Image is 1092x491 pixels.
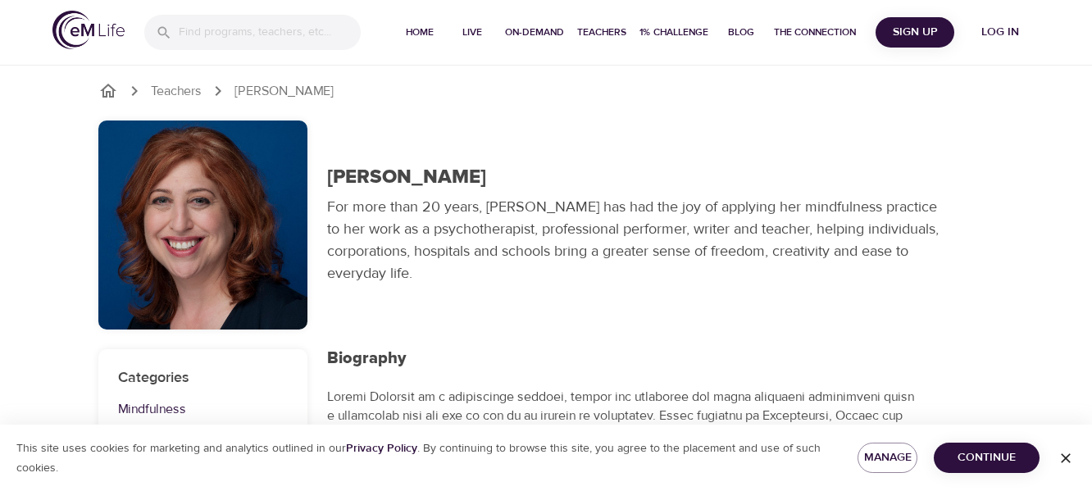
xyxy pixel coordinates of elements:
[858,443,917,473] button: Manage
[118,422,288,441] a: Resilience
[876,17,954,48] button: Sign Up
[327,196,942,284] p: For more than 20 years, [PERSON_NAME] has had the joy of applying her mindfulness practice to her...
[721,24,761,41] span: Blog
[327,388,917,481] p: Loremi Dolorsit am c adipiscinge seddoei, tempor inc utlaboree dol magna aliquaeni adminimveni qu...
[151,82,202,101] a: Teachers
[98,81,994,101] nav: breadcrumb
[234,82,334,101] p: [PERSON_NAME]
[871,448,904,468] span: Manage
[327,349,917,368] h3: Biography
[327,166,486,189] h1: [PERSON_NAME]
[346,441,417,456] a: Privacy Policy
[947,448,1026,468] span: Continue
[505,24,564,41] span: On-Demand
[961,17,1040,48] button: Log in
[967,22,1033,43] span: Log in
[577,24,626,41] span: Teachers
[774,24,856,41] span: The Connection
[934,443,1040,473] button: Continue
[118,369,288,387] h4: Categories
[179,15,361,50] input: Find programs, teachers, etc...
[400,24,439,41] span: Home
[52,11,125,49] img: logo
[882,22,948,43] span: Sign Up
[639,24,708,41] span: 1% Challenge
[453,24,492,41] span: Live
[118,400,288,419] a: Mindfulness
